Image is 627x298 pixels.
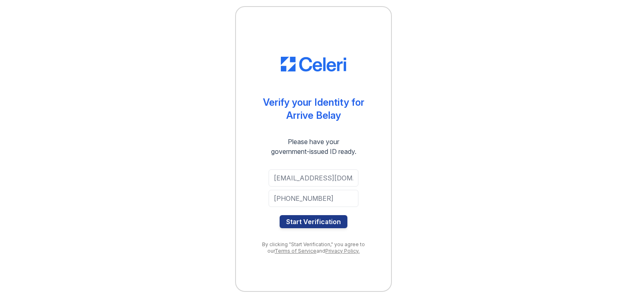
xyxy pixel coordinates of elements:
[263,96,365,122] div: Verify your Identity for Arrive Belay
[269,190,358,207] input: Phone
[280,215,347,228] button: Start Verification
[325,248,360,254] a: Privacy Policy.
[281,57,346,71] img: CE_Logo_Blue-a8612792a0a2168367f1c8372b55b34899dd931a85d93a1a3d3e32e68fde9ad4.png
[275,248,316,254] a: Terms of Service
[252,241,375,254] div: By clicking "Start Verification," you agree to our and
[269,169,358,187] input: Email
[256,137,371,156] div: Please have your government-issued ID ready.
